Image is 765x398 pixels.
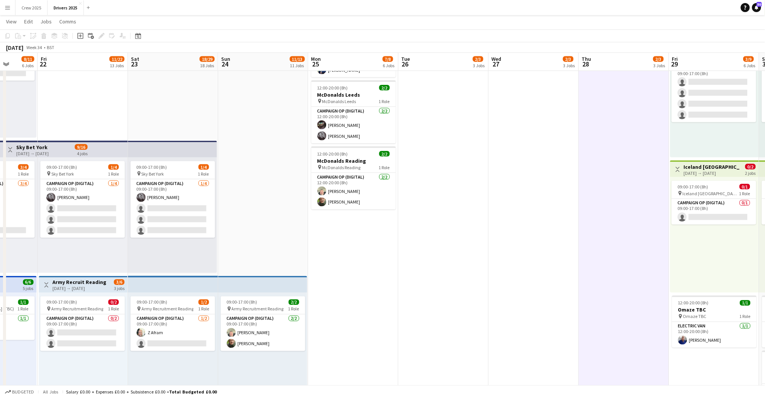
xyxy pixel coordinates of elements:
span: 0/1 [740,184,750,190]
span: 50 [757,2,762,7]
h3: McDonalds Reading [311,157,396,164]
app-job-card: 12:00-20:00 (8h)2/2McDonalds Reading McDonalds Reading1 RoleCampaign Op (Digital)2/212:00-20:00 (... [311,147,396,210]
span: McDonalds Reading [322,165,361,170]
h3: Omaze TBC [672,307,757,313]
div: 11 Jobs [290,63,305,68]
div: 3 Jobs [654,63,665,68]
app-job-card: 12:00-20:00 (8h)1/1Omaze TBC Omaze TBC1 RoleElectric Van1/112:00-20:00 (8h)[PERSON_NAME] [672,296,757,348]
h3: Army Recruit Reading [52,279,106,286]
span: 12:00-20:00 (8h) [317,151,348,157]
button: Budgeted [4,388,35,396]
span: 11/13 [290,56,305,62]
span: 1 Role [18,306,29,312]
span: 1/1 [18,299,29,305]
div: 2 jobs [745,170,756,176]
div: BST [47,45,54,50]
span: Tue [402,56,410,62]
span: 1/1 [740,300,751,306]
app-job-card: 09:00-17:00 (8h)1/4 Sky Bet York1 RoleCampaign Op (Digital)1/409:00-17:00 (8h)[PERSON_NAME] [131,161,215,238]
span: 1 Role [18,171,29,177]
div: 3 Jobs [563,63,575,68]
a: 50 [752,3,761,12]
div: Salary £0.00 + Expenses £0.00 + Subsistence £0.00 = [66,389,217,395]
span: Fri [41,56,47,62]
app-card-role: Campaign Op (Digital)2/209:00-17:00 (8h)[PERSON_NAME][PERSON_NAME] [221,315,305,351]
span: 2/3 [473,56,483,62]
span: Thu [582,56,591,62]
span: 2/3 [653,56,664,62]
app-job-card: 12:00-20:00 (8h)2/2McDonalds Leeds McDonalds Leeds1 RoleCampaign Op (Digital)2/212:00-20:00 (8h)[... [311,80,396,143]
span: 1/4 [108,164,119,170]
span: 09:00-17:00 (8h) [137,164,167,170]
span: 1 Role [198,306,209,312]
span: 28 [581,60,591,68]
span: 12:00-20:00 (8h) [678,300,709,306]
div: 6 Jobs [22,63,34,68]
span: Sat [131,56,139,62]
div: [DATE] → [DATE] [684,170,740,176]
span: 1 Role [198,171,209,177]
a: Jobs [37,17,55,26]
app-job-card: 09:00-17:00 (8h)1/4 Sky Bet York1 RoleCampaign Op (Digital)1/409:00-17:00 (8h)[PERSON_NAME] [40,161,125,238]
span: 27 [491,60,502,68]
span: 1 Role [108,306,119,312]
span: 29 [671,60,678,68]
span: 0/2 [745,164,756,170]
app-card-role: Campaign Op (Digital)0/409:00-17:00 (8h) [672,64,756,122]
span: 9/16 [75,144,88,150]
span: Sun [221,56,230,62]
span: Army Recruitment Reading [232,306,284,312]
span: All jobs [42,389,60,395]
span: 12:00-20:00 (8h) [317,85,348,91]
h3: Sky Bet York [16,144,49,151]
div: 6 Jobs [383,63,395,68]
span: Omaze TBC [683,314,707,319]
span: 3/9 [743,56,754,62]
span: 6/6 [23,279,34,285]
span: 25 [310,60,321,68]
span: 2/2 [289,299,299,305]
app-card-role: Campaign Op (Digital)2/212:00-20:00 (8h)[PERSON_NAME][PERSON_NAME] [311,173,396,210]
a: Comms [56,17,79,26]
span: 1 Role [288,306,299,312]
span: Sky Bet York [51,171,74,177]
button: Drivers 2025 [48,0,84,15]
span: 7/8 [383,56,393,62]
div: 6 Jobs [744,63,756,68]
span: Sky Bet York [142,171,164,177]
span: 3/6 [114,279,125,285]
span: Iceland [GEOGRAPHIC_DATA] [683,191,739,196]
div: 3 jobs [114,285,125,292]
span: 1/2 [199,299,209,305]
span: 09:00-17:00 (8h) [678,184,708,190]
span: Total Budgeted £0.00 [169,389,217,395]
app-job-card: 09:00-17:00 (8h)0/4 Deliveroo Various Locations1 RoleCampaign Op (Digital)0/409:00-17:00 (8h) [672,46,756,122]
span: Army Recruitment Reading [51,306,103,312]
span: 2/2 [379,151,390,157]
span: Budgeted [12,389,34,395]
span: 09:00-17:00 (8h) [227,299,257,305]
app-job-card: 09:00-17:00 (8h)0/1 Iceland [GEOGRAPHIC_DATA]1 RoleCampaign Op (Digital)0/109:00-17:00 (8h) [672,181,756,225]
div: 13 Jobs [110,63,124,68]
span: Jobs [40,18,52,25]
span: 3/4 [18,164,29,170]
app-job-card: 09:00-17:00 (8h)1/2 Army Recruitment Reading1 RoleCampaign Op (Digital)1/209:00-17:00 (8h)Z Afram [131,296,215,351]
span: 1 Role [108,171,119,177]
span: 23 [130,60,139,68]
span: 0/2 [108,299,119,305]
span: 1 Role [379,99,390,104]
button: Crew 2025 [15,0,48,15]
span: View [6,18,17,25]
span: Wed [492,56,502,62]
app-card-role: Campaign Op (Digital)2/212:00-20:00 (8h)[PERSON_NAME][PERSON_NAME] [311,107,396,143]
span: McDonalds Leeds [322,99,356,104]
span: 22 [40,60,47,68]
span: 8/11 [22,56,34,62]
